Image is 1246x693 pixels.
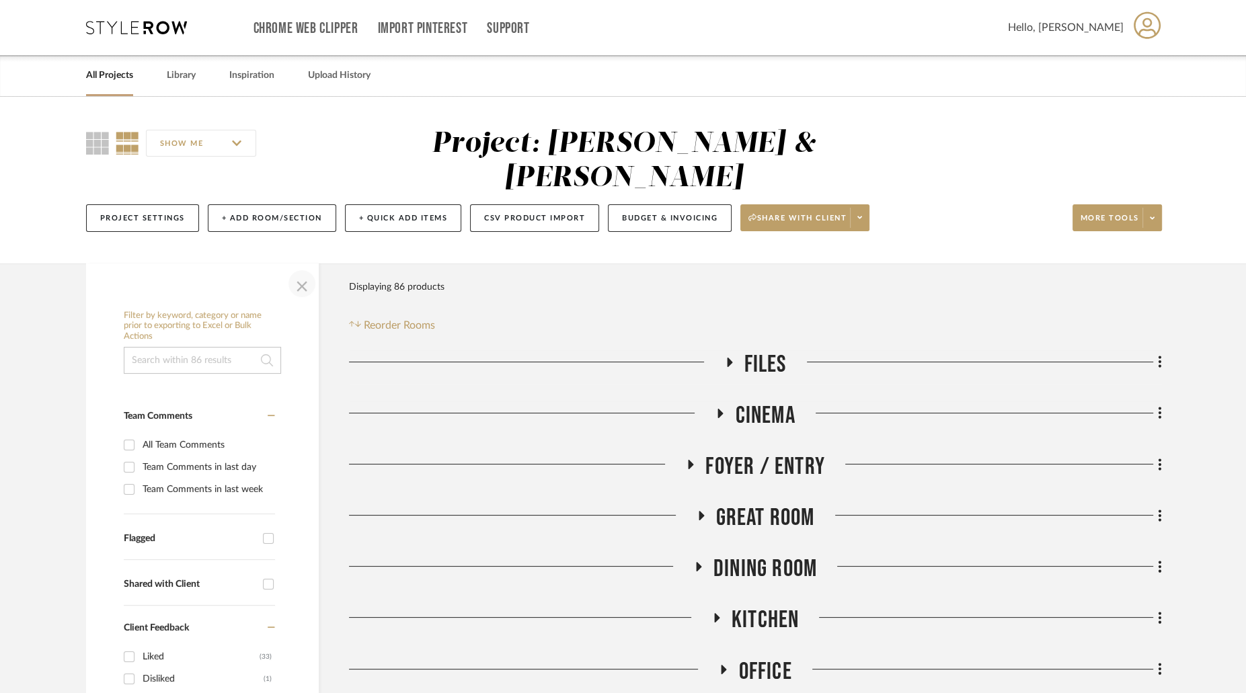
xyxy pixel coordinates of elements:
span: Team Comments [124,411,192,421]
button: Project Settings [86,204,199,232]
span: CINEMA [735,401,795,430]
span: Dining Room [713,555,817,583]
button: Reorder Rooms [349,317,436,333]
div: Project: [PERSON_NAME] & [PERSON_NAME] [432,130,816,192]
a: Chrome Web Clipper [254,23,358,34]
div: (1) [264,668,272,690]
div: All Team Comments [143,434,272,456]
div: Displaying 86 products [349,274,444,300]
div: Team Comments in last day [143,456,272,478]
span: Office [738,657,791,686]
a: Import Pinterest [377,23,467,34]
span: FILES [744,350,787,379]
span: Share with client [748,213,847,233]
span: Great Room [716,503,815,532]
span: Foyer / Entry [705,452,825,481]
a: Upload History [308,67,371,85]
a: Support [487,23,529,34]
span: Hello, [PERSON_NAME] [1008,19,1124,36]
a: Library [167,67,196,85]
button: More tools [1073,204,1162,231]
div: Team Comments in last week [143,479,272,500]
div: Shared with Client [124,579,256,590]
input: Search within 86 results [124,347,281,374]
span: Client Feedback [124,623,189,633]
button: + Add Room/Section [208,204,336,232]
a: Inspiration [229,67,274,85]
button: Close [288,270,315,297]
div: Disliked [143,668,264,690]
div: Liked [143,646,260,667]
div: (33) [260,646,272,667]
div: Flagged [124,533,256,544]
button: Budget & Invoicing [608,204,732,232]
span: Reorder Rooms [364,317,435,333]
a: All Projects [86,67,133,85]
h6: Filter by keyword, category or name prior to exporting to Excel or Bulk Actions [124,311,281,342]
button: CSV Product Import [470,204,599,232]
button: Share with client [740,204,869,231]
button: + Quick Add Items [345,204,462,232]
span: More tools [1081,213,1139,233]
span: Kitchen [732,606,799,635]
